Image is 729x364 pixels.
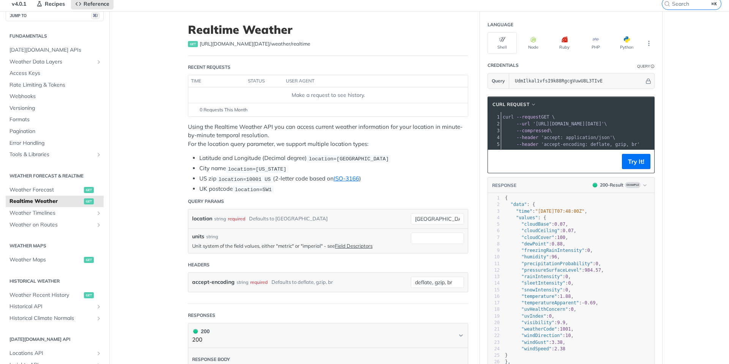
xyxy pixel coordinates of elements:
[492,78,505,84] span: Query
[521,287,562,293] span: "snowIntensity"
[505,209,587,214] span: : ,
[488,141,501,148] div: 5
[488,62,519,69] div: Credentials
[335,243,372,249] a: Field Descriptors
[200,106,248,113] span: 0 Requests This Month
[9,128,102,135] span: Pagination
[541,142,640,147] span: 'accept-encoding: deflate, gzip, br'
[560,294,571,299] span: 1.88
[188,41,198,47] span: get
[488,221,500,228] div: 5
[488,127,501,134] div: 3
[554,346,565,351] span: 2.38
[595,261,598,266] span: 0
[488,267,500,274] div: 12
[521,307,568,312] span: "uvHealthConcern"
[488,274,500,280] div: 13
[6,207,104,219] a: Weather TimelinesShow subpages for Weather Timelines
[9,93,102,100] span: Webhooks
[560,326,571,332] span: 1001
[9,221,94,229] span: Weather on Routes
[228,213,245,224] div: required
[84,257,94,263] span: get
[503,128,552,133] span: \
[541,135,612,140] span: 'accept: application/json'
[84,292,94,298] span: get
[488,326,500,332] div: 21
[488,320,500,326] div: 20
[488,234,500,241] div: 7
[193,329,198,334] span: 200
[568,280,571,286] span: 0
[505,261,601,266] span: : ,
[505,202,535,207] span: : {
[585,300,596,305] span: 0.69
[188,123,468,149] p: Using the Realtime Weather API you can access current weather information for your location in mi...
[9,139,102,147] span: Error Handling
[612,32,641,54] button: Python
[488,313,500,320] div: 19
[245,75,283,87] th: status
[521,261,593,266] span: "precipitationProbability"
[91,13,99,19] span: ⌘/
[521,300,579,305] span: "temperatureApparent"
[6,348,104,359] a: Locations APIShow subpages for Locations API
[488,254,500,260] div: 10
[490,101,539,108] button: cURL Request
[554,222,565,227] span: 0.07
[192,233,204,241] label: units
[228,166,286,172] span: location=[US_STATE]
[571,307,573,312] span: 0
[625,182,641,188] span: Example
[505,320,568,325] span: : ,
[96,222,102,228] button: Show subpages for Weather on Routes
[488,332,500,339] div: 22
[188,75,245,87] th: time
[593,183,597,187] span: 200
[9,198,82,205] span: Realtime Weather
[6,196,104,207] a: Realtime Weatherget
[589,181,650,189] button: 200200-ResultExample
[188,198,224,205] div: Query Params
[192,356,230,363] div: Response body
[488,346,500,352] div: 24
[9,58,94,66] span: Weather Data Layers
[563,228,574,233] span: 0.07
[9,116,102,123] span: Formats
[516,128,549,133] span: --compressed
[505,235,568,240] span: : ,
[188,312,215,319] div: Responses
[458,332,464,339] svg: Chevron
[505,248,593,253] span: : ,
[505,353,508,358] span: }
[521,326,557,332] span: "weatherCode"
[192,327,210,336] div: 200
[516,215,538,220] span: "values"
[488,339,500,346] div: 23
[188,64,230,71] div: Recent Requests
[521,294,557,299] span: "temperature"
[6,184,104,196] a: Weather Forecastget
[6,68,104,79] a: Access Keys
[521,241,549,247] span: "dewPoint"
[192,277,235,288] label: accept-encoding
[488,73,509,89] button: Query
[84,0,109,7] span: Reference
[6,103,104,114] a: Versioning
[637,63,650,69] div: Query
[488,134,501,141] div: 4
[587,248,590,253] span: 0
[192,213,212,224] label: location
[9,303,94,310] span: Historical API
[96,304,102,310] button: Show subpages for Historical API
[488,201,500,208] div: 2
[557,320,565,325] span: 9.9
[488,261,500,267] div: 11
[488,195,500,201] div: 1
[505,222,568,227] span: : ,
[645,40,652,47] svg: More ellipsis
[309,156,389,161] span: location=[GEOGRAPHIC_DATA]
[565,333,571,338] span: 10
[334,175,359,182] a: ISO-3166
[206,233,218,240] div: string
